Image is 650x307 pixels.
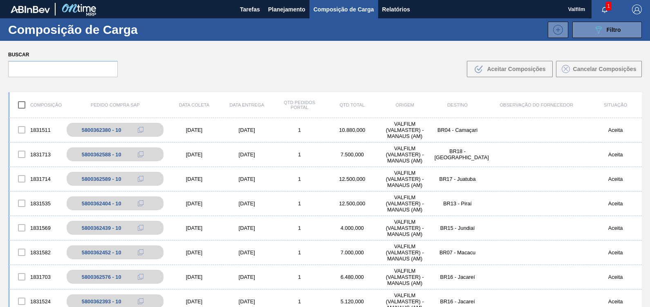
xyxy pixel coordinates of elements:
div: Aceita [589,225,642,231]
div: VALFILM (VALMASTER) - MANAUS (AM) [379,243,431,262]
div: Aceita [589,176,642,182]
div: Pedido Compra SAP [63,102,168,107]
div: Situação [589,102,642,107]
div: 5800362380 - 10 [82,127,121,133]
div: [DATE] [168,249,221,256]
div: Data coleta [168,102,221,107]
div: 1831569 [10,219,63,236]
button: Notificações [592,4,618,15]
div: 1831582 [10,244,63,261]
div: 1831703 [10,268,63,285]
div: 1 [273,225,326,231]
div: Composição [10,96,63,113]
div: [DATE] [220,200,273,207]
div: BR07 - Macacu [431,249,484,256]
div: 12.500,000 [326,176,379,182]
img: TNhmsLtSVTkK8tSr43FrP2fwEKptu5GPRR3wAAAABJRU5ErkJggg== [11,6,50,13]
div: [DATE] [168,127,221,133]
span: 1 [605,2,612,11]
div: [DATE] [220,249,273,256]
div: Aceita [589,127,642,133]
div: Qtd Pedidos Portal [273,100,326,110]
div: BR15 - Jundiaí [431,225,484,231]
div: BR16 - Jacareí [431,298,484,305]
span: Tarefas [240,4,260,14]
div: 1 [273,249,326,256]
div: BR04 - Camaçari [431,127,484,133]
button: Filtro [572,22,642,38]
div: VALFILM (VALMASTER) - MANAUS (AM) [379,145,431,164]
div: 5.120,000 [326,298,379,305]
span: Aceitar Composições [487,66,545,72]
div: [DATE] [168,274,221,280]
div: Origem [379,102,431,107]
div: Qtd Total [326,102,379,107]
div: VALFILM (VALMASTER) - MANAUS (AM) [379,268,431,286]
div: 5800362589 - 10 [82,176,121,182]
div: [DATE] [220,274,273,280]
div: Aceita [589,200,642,207]
div: Copiar [132,247,149,257]
div: Aceita [589,249,642,256]
div: Copiar [132,125,149,135]
div: [DATE] [168,225,221,231]
div: 4.000,000 [326,225,379,231]
div: Nova Composição [544,22,568,38]
div: 1 [273,298,326,305]
span: Relatórios [382,4,410,14]
div: [DATE] [220,127,273,133]
div: Copiar [132,198,149,208]
div: 1831535 [10,195,63,212]
div: BR13 - Piraí [431,200,484,207]
span: Filtro [607,27,621,33]
div: 12.500,000 [326,200,379,207]
div: VALFILM (VALMASTER) - MANAUS (AM) [379,194,431,213]
div: 10.880,000 [326,127,379,133]
span: Composição de Carga [314,4,374,14]
div: 1 [273,274,326,280]
div: [DATE] [220,298,273,305]
span: Cancelar Composições [573,66,637,72]
div: 5800362452 - 10 [82,249,121,256]
div: Destino [431,102,484,107]
div: [DATE] [220,225,273,231]
div: Observação do Fornecedor [484,102,589,107]
div: Copiar [132,272,149,282]
div: 5800362404 - 10 [82,200,121,207]
div: VALFILM (VALMASTER) - MANAUS (AM) [379,121,431,139]
h1: Composição de Carga [8,25,138,34]
div: [DATE] [168,200,221,207]
button: Cancelar Composições [556,61,642,77]
div: Aceita [589,298,642,305]
div: VALFILM (VALMASTER) - MANAUS (AM) [379,170,431,188]
div: Aceita [589,151,642,158]
img: Logout [632,4,642,14]
div: 5800362588 - 10 [82,151,121,158]
div: 1831713 [10,146,63,163]
div: BR16 - Jacareí [431,274,484,280]
div: VALFILM (VALMASTER) - MANAUS (AM) [379,219,431,237]
div: 1831714 [10,170,63,187]
div: Copiar [132,296,149,306]
div: 1 [273,151,326,158]
button: Aceitar Composições [467,61,553,77]
div: 6.480,000 [326,274,379,280]
div: 5800362439 - 10 [82,225,121,231]
div: Data entrega [220,102,273,107]
label: Buscar [8,49,118,61]
span: Planejamento [268,4,305,14]
div: [DATE] [168,298,221,305]
div: Copiar [132,149,149,159]
div: [DATE] [168,176,221,182]
div: 1 [273,176,326,182]
div: 5800362576 - 10 [82,274,121,280]
div: Copiar [132,223,149,233]
div: 1831511 [10,121,63,138]
div: Aceita [589,274,642,280]
div: BR18 - Pernambuco [431,148,484,160]
div: 7.000,000 [326,249,379,256]
div: [DATE] [220,176,273,182]
div: [DATE] [220,151,273,158]
div: Copiar [132,174,149,184]
div: 1 [273,200,326,207]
